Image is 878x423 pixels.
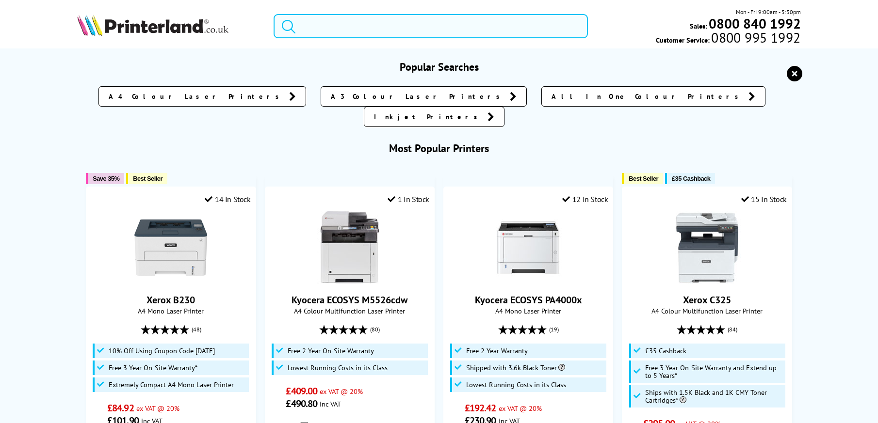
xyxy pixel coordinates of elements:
a: Inkjet Printers [364,107,504,127]
div: 1 In Stock [388,194,429,204]
span: A4 Mono Laser Printer [449,306,608,315]
span: £192.42 [465,402,496,414]
a: All In One Colour Printers [541,86,765,107]
a: Kyocera ECOSYS PA4000x [492,276,565,286]
span: Best Seller [133,175,163,182]
a: Kyocera ECOSYS PA4000x [475,294,582,306]
button: £35 Cashback [665,173,715,184]
span: (19) [549,320,559,339]
a: A3 Colour Laser Printers [321,86,527,107]
span: 10% Off Using Coupon Code [DATE] [109,347,215,355]
a: 0800 840 1992 [707,19,801,28]
div: 14 In Stock [205,194,250,204]
img: Kyocera ECOSYS PA4000x [492,211,565,284]
img: Kyocera ECOSYS M5526cdw [313,211,386,284]
span: Ships with 1.5K Black and 1K CMY Toner Cartridges* [645,389,783,404]
span: Mon - Fri 9:00am - 5:30pm [736,7,801,16]
span: ex VAT @ 20% [136,404,179,413]
span: A3 Colour Laser Printers [331,92,505,101]
span: ex VAT @ 20% [499,404,542,413]
h3: Popular Searches [77,60,800,74]
b: 0800 840 1992 [709,15,801,32]
span: Inkjet Printers [374,112,483,122]
span: Free 3 Year On-Site Warranty* [109,364,197,372]
img: Xerox C325 [671,211,744,284]
span: All In One Colour Printers [552,92,744,101]
span: inc VAT [320,399,341,408]
a: Xerox C325 [683,294,731,306]
button: Best Seller [622,173,663,184]
button: Save 35% [86,173,124,184]
span: Free 2 Year On-Site Warranty [288,347,374,355]
span: £35 Cashback [645,347,686,355]
span: A4 Mono Laser Printer [91,306,250,315]
span: A4 Colour Multifunction Laser Printer [627,306,786,315]
div: 15 In Stock [741,194,787,204]
a: Xerox C325 [671,276,744,286]
img: Xerox B230 [134,211,207,284]
a: Xerox B230 [134,276,207,286]
span: (48) [192,320,201,339]
span: £84.92 [107,402,134,414]
span: £409.00 [286,385,317,397]
span: Shipped with 3.6k Black Toner [466,364,565,372]
span: A4 Colour Laser Printers [109,92,284,101]
a: A4 Colour Laser Printers [98,86,306,107]
a: Xerox B230 [146,294,195,306]
span: Free 2 Year Warranty [466,347,528,355]
span: Save 35% [93,175,119,182]
span: £35 Cashback [672,175,710,182]
input: Search product or brand [274,14,588,38]
img: Printerland Logo [77,15,228,36]
span: Lowest Running Costs in its Class [288,364,388,372]
a: Kyocera ECOSYS M5526cdw [313,276,386,286]
span: (80) [370,320,380,339]
span: (84) [728,320,737,339]
span: A4 Colour Multifunction Laser Printer [270,306,429,315]
span: Customer Service: [656,33,800,45]
a: Kyocera ECOSYS M5526cdw [292,294,407,306]
button: Best Seller [126,173,167,184]
span: Sales: [690,21,707,31]
span: Lowest Running Costs in its Class [466,381,566,389]
span: ex VAT @ 20% [320,387,363,396]
a: Printerland Logo [77,15,261,38]
span: 0800 995 1992 [710,33,800,42]
h3: Most Popular Printers [77,141,800,155]
span: £490.80 [286,397,317,410]
div: 12 In Stock [562,194,608,204]
span: Free 3 Year On-Site Warranty and Extend up to 5 Years* [645,364,783,379]
span: Extremely Compact A4 Mono Laser Printer [109,381,234,389]
span: Best Seller [629,175,658,182]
